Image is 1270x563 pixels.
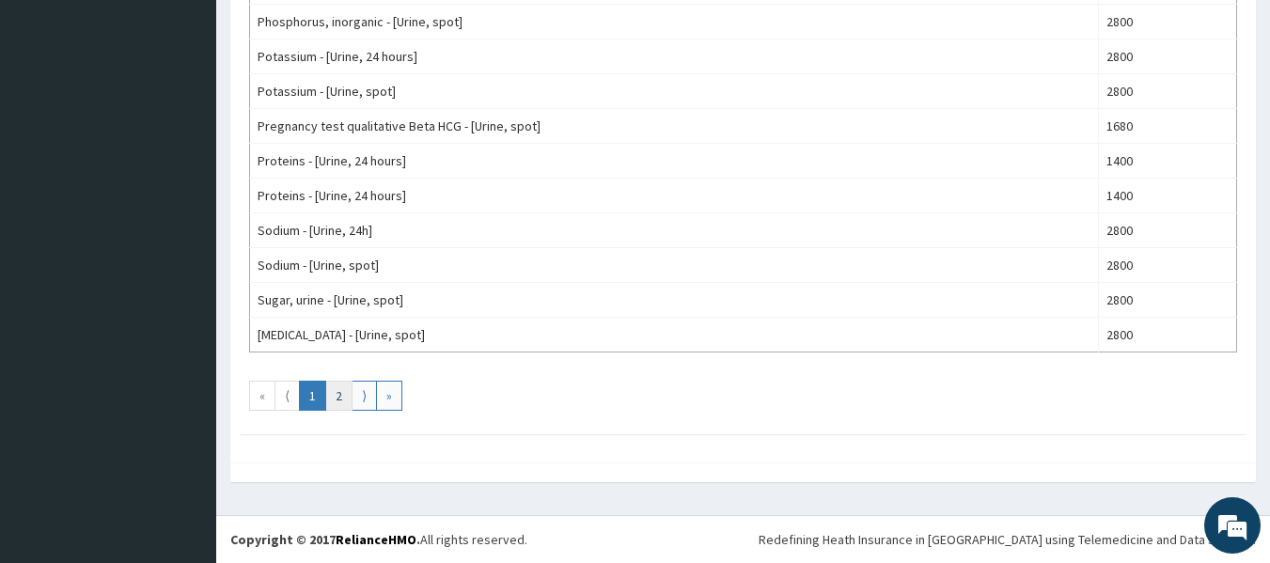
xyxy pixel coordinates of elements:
[250,5,1099,39] td: Phosphorus, inorganic - [Urine, spot]
[376,381,402,411] a: Go to last page
[1098,283,1236,318] td: 2800
[336,531,416,548] a: RelianceHMO
[308,9,353,55] div: Minimize live chat window
[299,381,326,411] a: Go to page number 1
[274,381,300,411] a: Go to previous page
[250,179,1099,213] td: Proteins - [Urine, 24 hours]
[250,144,1099,179] td: Proteins - [Urine, 24 hours]
[249,381,275,411] a: Go to first page
[250,248,1099,283] td: Sodium - [Urine, spot]
[250,213,1099,248] td: Sodium - [Urine, 24h]
[1098,74,1236,109] td: 2800
[1098,213,1236,248] td: 2800
[250,39,1099,74] td: Potassium - [Urine, 24 hours]
[352,381,377,411] a: Go to next page
[1098,5,1236,39] td: 2800
[98,105,316,130] div: Chat with us now
[250,318,1099,352] td: [MEDICAL_DATA] - [Urine, spot]
[1098,318,1236,352] td: 2800
[230,531,420,548] strong: Copyright © 2017 .
[9,368,358,434] textarea: Type your message and hit 'Enter'
[250,283,1099,318] td: Sugar, urine - [Urine, spot]
[250,109,1099,144] td: Pregnancy test qualitative Beta HCG - [Urine, spot]
[1098,248,1236,283] td: 2800
[1098,144,1236,179] td: 1400
[216,515,1270,563] footer: All rights reserved.
[1098,109,1236,144] td: 1680
[250,74,1099,109] td: Potassium - [Urine, spot]
[1098,39,1236,74] td: 2800
[109,164,259,354] span: We're online!
[759,530,1256,549] div: Redefining Heath Insurance in [GEOGRAPHIC_DATA] using Telemedicine and Data Science!
[35,94,76,141] img: d_794563401_company_1708531726252_794563401
[1098,179,1236,213] td: 1400
[325,381,353,411] a: Go to page number 2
